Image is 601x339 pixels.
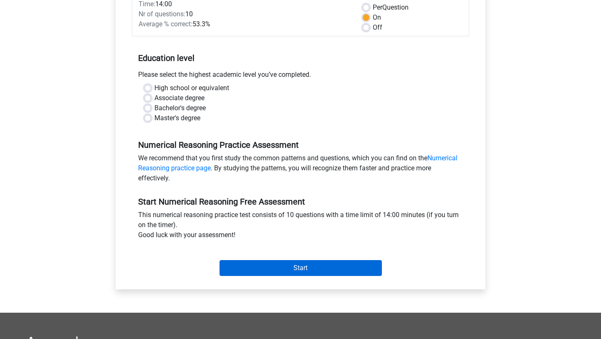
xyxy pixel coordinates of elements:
[132,210,469,243] div: This numerical reasoning practice test consists of 10 questions with a time limit of 14:00 minute...
[139,20,192,28] span: Average % correct:
[154,93,205,103] label: Associate degree
[138,197,463,207] h5: Start Numerical Reasoning Free Assessment
[132,9,356,19] div: 10
[373,13,381,23] label: On
[138,140,463,150] h5: Numerical Reasoning Practice Assessment
[154,113,200,123] label: Master's degree
[139,10,185,18] span: Nr of questions:
[373,3,382,11] span: Per
[373,23,382,33] label: Off
[154,83,229,93] label: High school or equivalent
[132,19,356,29] div: 53.3%
[138,50,463,66] h5: Education level
[132,153,469,187] div: We recommend that you first study the common patterns and questions, which you can find on the . ...
[220,260,382,276] input: Start
[373,3,409,13] label: Question
[154,103,206,113] label: Bachelor's degree
[132,70,469,83] div: Please select the highest academic level you’ve completed.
